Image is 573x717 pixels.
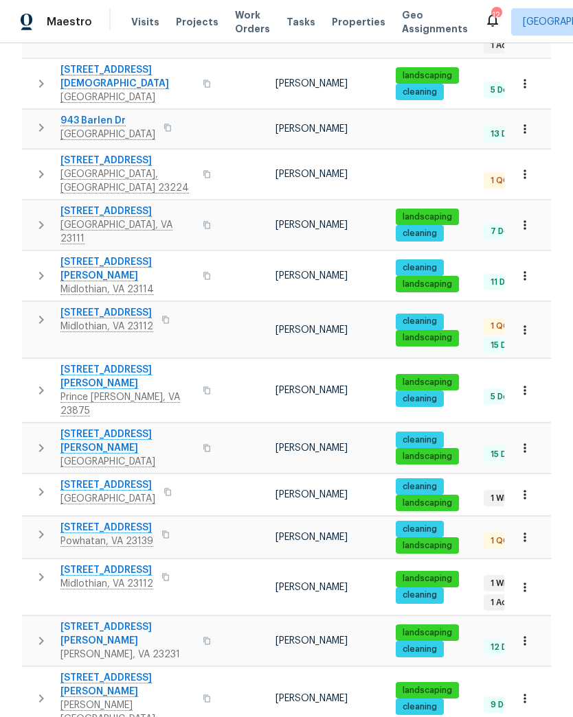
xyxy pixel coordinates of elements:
span: Visits [131,15,159,29]
span: 1 WIP [485,493,516,504]
span: landscaping [397,332,458,344]
span: 12 Done [485,642,528,653]
span: 13 Done [485,128,528,140]
span: [PERSON_NAME] [276,79,348,89]
div: 12 [491,8,501,22]
span: [PERSON_NAME] [276,169,348,179]
span: 1 QC [485,535,515,547]
span: landscaping [397,627,458,639]
span: 1 QC [485,175,515,187]
span: cleaning [397,262,442,274]
span: cleaning [397,434,442,446]
span: cleaning [397,589,442,601]
span: landscaping [397,211,458,223]
span: 1 Accepted [485,40,543,51]
span: landscaping [397,279,458,290]
span: [PERSON_NAME] [276,325,348,335]
span: landscaping [397,685,458,696]
span: Projects [176,15,218,29]
span: [STREET_ADDRESS][PERSON_NAME] [60,620,194,648]
span: [PERSON_NAME] [276,443,348,453]
span: cleaning [397,524,442,535]
span: [PERSON_NAME], VA 23231 [60,648,194,661]
span: 15 Done [485,340,528,351]
span: [PERSON_NAME] [276,386,348,395]
span: Geo Assignments [402,8,468,36]
span: 15 Done [485,449,528,460]
span: landscaping [397,377,458,388]
span: Maestro [47,15,92,29]
span: 5 Done [485,391,524,403]
span: Properties [332,15,385,29]
span: cleaning [397,393,442,405]
span: cleaning [397,481,442,493]
span: cleaning [397,228,442,239]
span: 1 WIP [485,578,516,589]
span: landscaping [397,70,458,82]
span: cleaning [397,701,442,713]
span: Work Orders [235,8,270,36]
span: landscaping [397,451,458,462]
span: [PERSON_NAME] [276,220,348,230]
span: 7 Done [485,226,525,237]
span: [PERSON_NAME] [276,271,348,281]
span: cleaning [397,644,442,655]
span: [PERSON_NAME] [276,490,348,499]
span: [PERSON_NAME] [276,636,348,646]
span: [PERSON_NAME] [276,124,348,134]
span: [PERSON_NAME] [276,694,348,703]
span: 5 Done [485,84,524,96]
span: 1 QC [485,320,515,332]
span: 1 Accepted [485,597,543,609]
span: landscaping [397,497,458,509]
span: 11 Done [485,277,526,288]
span: landscaping [397,573,458,585]
span: 9 Done [485,699,525,711]
span: cleaning [397,86,442,98]
span: [PERSON_NAME] [276,583,348,592]
span: Tasks [286,17,315,27]
span: cleaning [397,316,442,327]
span: [PERSON_NAME] [276,532,348,542]
span: landscaping [397,540,458,552]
